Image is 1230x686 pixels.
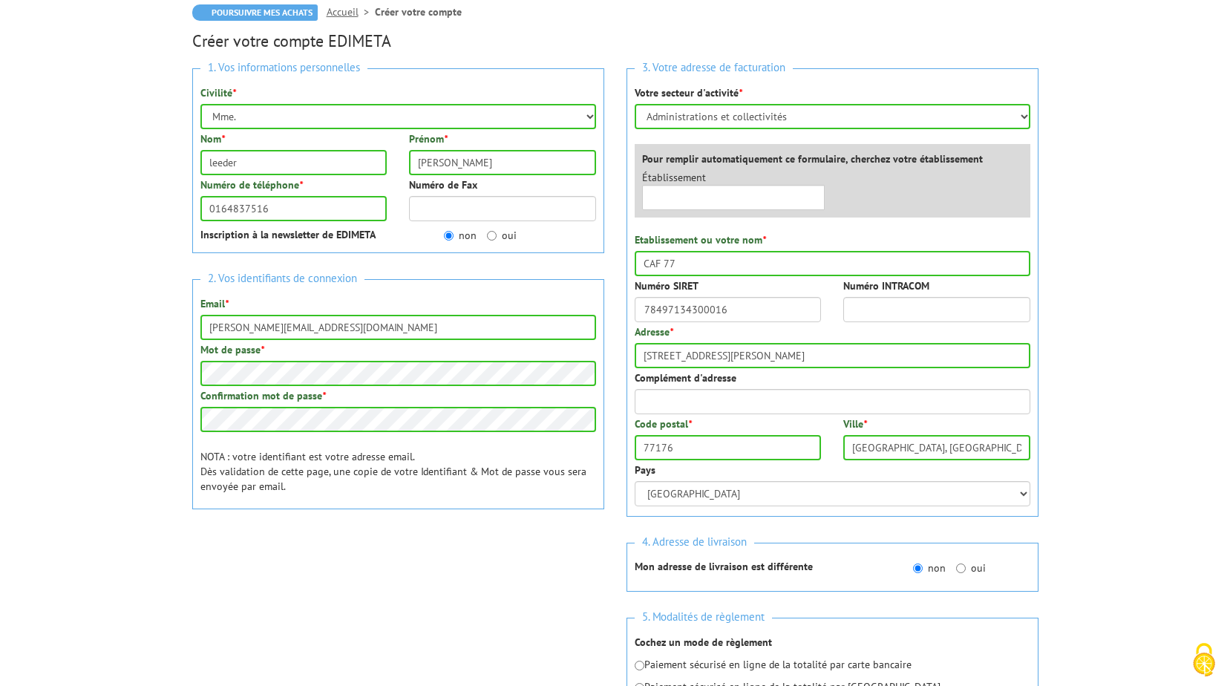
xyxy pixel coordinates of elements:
label: Pays [635,463,655,477]
iframe: reCAPTCHA [192,535,418,593]
span: 1. Vos informations personnelles [200,58,367,78]
p: Paiement sécurisé en ligne de la totalité par carte bancaire [635,657,1030,672]
input: oui [487,231,497,241]
label: Pour remplir automatiquement ce formulaire, cherchez votre établissement [642,151,983,166]
p: NOTA : votre identifiant est votre adresse email. Dès validation de cette page, une copie de votr... [200,449,596,494]
label: Email [200,296,229,311]
strong: Cochez un mode de règlement [635,636,772,649]
input: non [913,563,923,573]
img: Cookies (fenêtre modale) [1185,641,1223,679]
button: Cookies (fenêtre modale) [1178,636,1230,686]
label: Nom [200,131,225,146]
label: Adresse [635,324,673,339]
label: non [444,228,477,243]
div: Établissement [631,170,837,210]
label: Numéro INTRACOM [843,278,929,293]
label: Code postal [635,416,692,431]
label: Numéro de Fax [409,177,477,192]
label: Numéro de téléphone [200,177,303,192]
label: oui [487,228,517,243]
label: Prénom [409,131,448,146]
li: Créer votre compte [375,4,462,19]
label: Votre secteur d'activité [635,85,742,100]
label: Confirmation mot de passe [200,388,326,403]
strong: Inscription à la newsletter de EDIMETA [200,228,376,241]
label: oui [956,561,986,575]
span: 3. Votre adresse de facturation [635,58,793,78]
input: non [444,231,454,241]
label: Civilité [200,85,236,100]
label: Ville [843,416,867,431]
span: 2. Vos identifiants de connexion [200,269,364,289]
span: 5. Modalités de règlement [635,607,772,627]
a: Poursuivre mes achats [192,4,318,21]
label: Etablissement ou votre nom [635,232,766,247]
label: Complément d'adresse [635,370,736,385]
label: non [913,561,946,575]
label: Numéro SIRET [635,278,699,293]
input: oui [956,563,966,573]
a: Accueil [327,5,375,19]
h2: Créer votre compte EDIMETA [192,32,1038,50]
label: Mot de passe [200,342,264,357]
strong: Mon adresse de livraison est différente [635,560,813,573]
span: 4. Adresse de livraison [635,532,754,552]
